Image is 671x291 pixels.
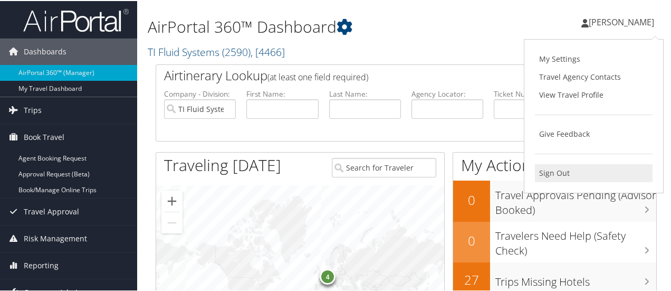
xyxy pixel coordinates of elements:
[535,124,653,142] a: Give Feedback
[495,268,656,288] h3: Trips Missing Hotels
[453,221,656,261] a: 0Travelers Need Help (Safety Check)
[164,88,236,98] label: Company - Division:
[320,267,335,283] div: 4
[161,190,183,211] button: Zoom in
[453,231,490,249] h2: 0
[24,251,59,278] span: Reporting
[24,37,66,64] span: Dashboards
[164,65,607,83] h2: Airtinerary Lookup
[24,224,87,251] span: Risk Management
[589,15,654,27] span: [PERSON_NAME]
[24,96,42,123] span: Trips
[495,182,656,217] h3: Travel Approvals Pending (Advisor Booked)
[453,180,656,220] a: 0Travel Approvals Pending (Advisor Booked)
[453,270,490,288] h2: 27
[453,190,490,208] h2: 0
[411,88,483,98] label: Agency Locator:
[332,157,436,176] input: Search for Traveler
[535,163,653,181] a: Sign Out
[24,198,79,224] span: Travel Approval
[494,88,565,98] label: Ticket Number:
[535,85,653,103] a: View Travel Profile
[23,7,129,32] img: airportal-logo.png
[535,67,653,85] a: Travel Agency Contacts
[161,211,183,232] button: Zoom out
[495,222,656,257] h3: Travelers Need Help (Safety Check)
[453,153,656,175] h1: My Action Items
[581,5,665,37] a: [PERSON_NAME]
[267,70,368,82] span: (at least one field required)
[148,15,492,37] h1: AirPortal 360™ Dashboard
[164,153,281,175] h1: Traveling [DATE]
[148,44,285,58] a: TI Fluid Systems
[535,49,653,67] a: My Settings
[246,88,318,98] label: First Name:
[329,88,401,98] label: Last Name:
[24,123,64,149] span: Book Travel
[251,44,285,58] span: , [ 4466 ]
[222,44,251,58] span: ( 2590 )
